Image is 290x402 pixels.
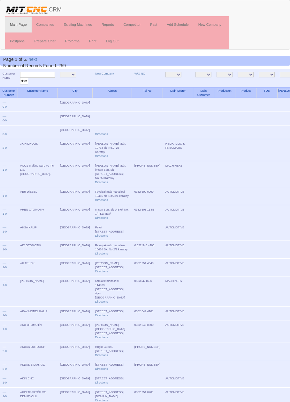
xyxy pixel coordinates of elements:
a: ---- [3,190,6,193]
th: Tel No [132,88,163,98]
th: Adress [93,88,132,98]
a: Competitor [118,17,145,32]
a: New Company [194,17,226,32]
td: AK TRUCK [18,259,57,276]
td: [GEOGRAPHIC_DATA] [57,187,93,205]
a: W/O NO [134,72,145,75]
a: 1 [3,230,4,233]
th: City [57,88,93,98]
a: ---- [3,101,6,104]
a: Directions [95,154,108,158]
a: 2 [3,146,4,149]
td: AUTOMOTIVE [163,320,193,342]
a: ---- [3,115,6,118]
td: Fevziçakmak mahallesi 10465 sk. No:23/1 karatay [93,187,132,205]
a: 2 [3,349,4,353]
a: Directions [95,367,108,370]
a: Directions [95,216,108,219]
td: [GEOGRAPHIC_DATA] [57,241,93,259]
a: ---- [3,262,6,265]
td: AER DİESEL [18,187,57,205]
td: AUTOMOTIVE [163,259,193,276]
a: 0 [5,314,7,317]
td: MACHINERY [163,161,193,187]
a: 0 [5,119,7,122]
a: 0 [5,133,7,136]
td: 3K HİDROLİK [18,139,57,161]
td: [GEOGRAPHIC_DATA] [57,223,93,241]
td: [GEOGRAPHIC_DATA] [57,205,93,223]
a: Directions [95,381,108,384]
a: Directions [95,133,108,136]
a: 0 [5,146,7,149]
a: ---- [3,363,6,366]
a: 0 [5,367,7,370]
td: AUTOMOTIVE [163,374,193,388]
a: 1 [3,194,4,197]
td: [PHONE_NUMBER] [132,360,163,374]
td: 0332 502 0099 [132,187,163,205]
a: 0 [5,168,7,171]
td: ACOS Makine San. Ve Tic. Ltd. [GEOGRAPHIC_DATA]. [18,161,57,187]
a: Log Out [101,33,123,49]
th: TOB [256,88,277,98]
a: Main Page [5,17,32,32]
a: 0 [5,395,7,398]
a: Postpone [5,33,29,49]
td: [GEOGRAPHIC_DATA] [57,112,93,126]
td: [PERSON_NAME][STREET_ADDRESS] [93,259,132,276]
a: 2 [3,367,4,370]
td: [GEOGRAPHIC_DATA] [57,307,93,320]
a: ---- [3,226,6,229]
a: ---- [3,164,6,167]
a: 1 [3,284,4,287]
td: Fevziçakmak mahallesi 10654 Sk. No:2/1 karatay [93,241,132,259]
td: [GEOGRAPHIC_DATA] [57,374,93,388]
td: 0332 251 4640 [132,259,163,276]
img: header.png [5,5,49,15]
a: Past [145,17,162,32]
a: 1 [3,266,4,269]
td: İmsan San. Sit. A Blok No: 1/F Karatay/ [93,205,132,223]
a: New Company [95,72,114,75]
span: Number of Records Found: 259 [3,57,66,68]
td: AHEN OTOMOTİV [18,205,57,223]
a: ---- [3,208,6,211]
a: Directions [95,181,108,184]
a: ---- [3,391,6,394]
a: ---- [3,323,6,327]
a: Directions [95,399,108,402]
a: 1 [3,212,4,215]
a: Directions [95,198,108,202]
a: 0 [5,284,7,287]
a: ---- [3,244,6,247]
td: HYDRAULIC & PNEUMATIC [163,139,193,161]
td: AİC OTOMOTİV [18,241,57,259]
td: AKIN CNC [18,374,57,388]
td: [GEOGRAPHIC_DATA] [57,259,93,276]
td: AUTOMOTIVE [163,187,193,205]
a: Print [84,33,101,49]
td: [PHONE_NUMBER] [132,161,163,187]
a: Add Schedule [162,17,194,32]
input: filter [20,78,28,84]
td: AUTOMOTIVE [163,205,193,223]
a: Proforma [60,33,84,49]
a: 1 [3,395,4,398]
td: MACHINERY [163,276,193,307]
a: 0 [5,349,7,353]
a: Directions [95,336,108,339]
a: ---- [3,310,6,313]
a: 1 [3,381,4,384]
a: ---- [3,279,6,283]
td: 0332 342 4101 [132,307,163,320]
th: Production [214,88,235,98]
a: 0 [5,105,7,108]
td: AUTOMOTIVE [163,223,193,241]
a: 0 [5,327,7,331]
td: AKD OTOMOTİV [18,320,57,342]
td: [GEOGRAPHIC_DATA] [57,342,93,360]
td: [PERSON_NAME] Mah. 10733 sk. No.2. 2J Karatay [93,139,132,161]
a: ---- [3,377,6,380]
td: [GEOGRAPHIC_DATA] [57,98,93,112]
